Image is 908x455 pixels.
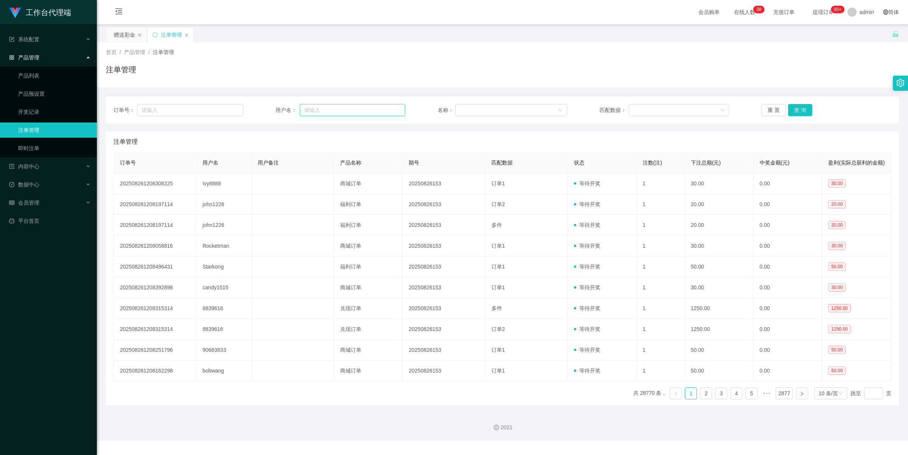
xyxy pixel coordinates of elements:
span: 订单1 [491,284,505,290]
span: 30.00 [828,179,846,188]
td: 202508261208197114 [114,215,196,236]
td: 20250826153 [403,319,485,340]
span: 用户名： [275,106,300,114]
i: 图标: down [720,108,725,113]
a: 产品预设置 [18,86,91,101]
span: 匹配数据： [600,106,629,114]
td: 1 [637,340,685,360]
input: 请输入 [300,104,405,116]
li: 3 [715,387,727,399]
span: 首页 [106,49,117,55]
span: 订单1 [491,347,505,353]
span: 状态 [574,160,585,166]
td: 202508261208496431 [114,256,196,277]
span: 等待开奖 [574,264,600,270]
i: 图标: global [883,9,888,15]
li: 共 28770 条， [633,387,667,399]
span: 注单管理 [153,49,174,55]
a: 图标: dashboard平台首页 [9,213,91,228]
td: 1250.00 [685,298,754,319]
span: 50.00 [828,346,846,354]
span: 等待开奖 [574,284,600,290]
td: 30.00 [685,236,754,256]
span: / [148,49,150,55]
span: 数据中心 [9,182,39,188]
i: 图标: table [9,200,14,205]
span: 中奖金额(元) [760,160,790,166]
span: 产品管理 [124,49,145,55]
td: 福利订单 [334,194,403,215]
td: 202508261208315314 [114,298,196,319]
td: 202508261208315314 [114,319,196,340]
a: 2877 [776,388,792,399]
span: 等待开奖 [574,326,600,332]
span: 匹配数据 [491,160,513,166]
span: 订单1 [491,264,505,270]
i: 图标: copyright [494,425,499,430]
span: 20.00 [828,200,846,208]
td: 20.00 [685,194,754,215]
button: 重 置 [762,104,786,116]
span: 等待开奖 [574,368,600,374]
td: 1 [637,173,685,194]
td: 福利订单 [334,256,403,277]
a: 开奖记录 [18,104,91,120]
td: 30.00 [685,277,754,298]
sup: 38 [753,6,764,13]
td: 商城订单 [334,340,403,360]
td: 20250826153 [403,360,485,381]
i: 图标: form [9,37,14,42]
td: 0.00 [754,277,822,298]
li: 5 [745,387,757,399]
td: 1 [637,298,685,319]
span: 订单号 [120,160,136,166]
td: john1226 [196,194,251,215]
td: 0.00 [754,298,822,319]
span: 内容中心 [9,163,39,169]
i: 图标: profile [9,164,14,169]
input: 请输入 [137,104,243,116]
td: 0.00 [754,194,822,215]
span: 订单1 [491,180,505,186]
span: 30.00 [828,242,846,250]
span: 订单1 [491,368,505,374]
sup: 972 [831,6,844,13]
i: 图标: close [137,33,142,37]
a: 产品列表 [18,68,91,83]
td: 兑现订单 [334,319,403,340]
h1: 注单管理 [106,64,136,75]
td: 20.00 [685,215,754,236]
span: 名称： [438,106,455,114]
span: 50.00 [828,366,846,375]
td: 20250826153 [403,194,485,215]
td: 0.00 [754,360,822,381]
td: Starkong [196,256,251,277]
a: 2 [700,388,712,399]
span: 会员管理 [9,200,39,206]
td: 1 [637,319,685,340]
td: 0.00 [754,215,822,236]
td: john1226 [196,215,251,236]
li: 向后 5 页 [760,387,773,399]
td: 兑现订单 [334,298,403,319]
td: 50.00 [685,340,754,360]
span: 订单1 [491,243,505,249]
a: 4 [731,388,742,399]
td: bobwang [196,360,251,381]
td: 1 [637,215,685,236]
span: 1250.00 [828,304,850,312]
span: 订单2 [491,201,505,207]
span: 等待开奖 [574,222,600,228]
i: 图标: right [800,391,804,396]
a: 5 [746,388,757,399]
i: 图标: unlock [892,31,899,37]
a: 1 [685,388,697,399]
td: 50.00 [685,360,754,381]
span: 注数(注) [643,160,662,166]
td: Ivy8888 [196,173,251,194]
li: 4 [730,387,742,399]
button: 查 询 [788,104,812,116]
i: 图标: sync [152,32,158,37]
td: 0.00 [754,319,822,340]
td: candy1515 [196,277,251,298]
